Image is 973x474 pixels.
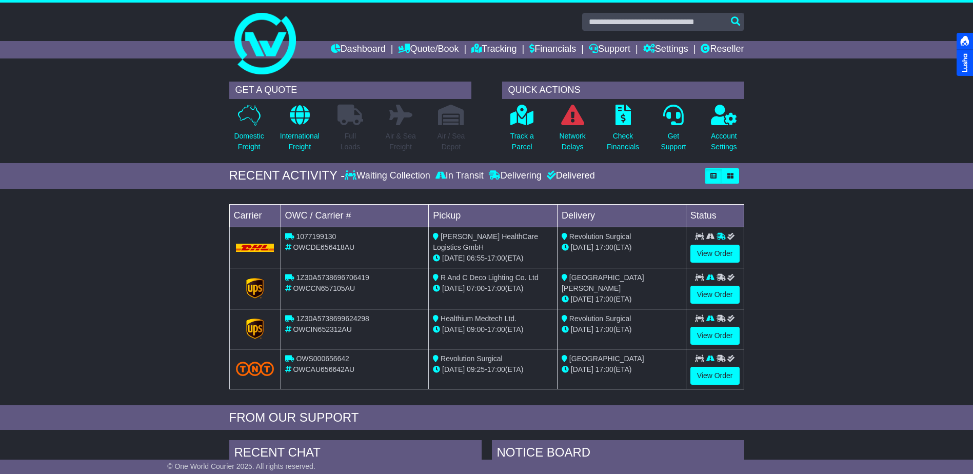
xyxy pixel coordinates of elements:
span: Revolution Surgical [569,314,631,323]
span: [DATE] [571,295,593,303]
img: TNT_Domestic.png [236,362,274,376]
td: Status [686,204,744,227]
span: 17:00 [595,243,613,251]
p: Domestic Freight [234,131,264,152]
span: [DATE] [571,365,593,373]
a: View Order [690,327,740,345]
p: Get Support [661,131,686,152]
span: [DATE] [442,254,465,262]
span: [GEOGRAPHIC_DATA] [569,354,644,363]
a: Dashboard [331,41,386,58]
span: 06:55 [467,254,485,262]
div: In Transit [433,170,486,182]
span: OWCCN657105AU [293,284,355,292]
a: CheckFinancials [606,104,640,158]
span: 17:00 [595,325,613,333]
div: QUICK ACTIONS [502,82,744,99]
span: 17:00 [487,284,505,292]
span: OWS000656642 [296,354,349,363]
td: Delivery [557,204,686,227]
div: - (ETA) [433,324,553,335]
td: Carrier [229,204,281,227]
a: NetworkDelays [559,104,586,158]
div: RECENT ACTIVITY - [229,168,345,183]
div: NOTICE BOARD [492,440,744,468]
span: 07:00 [467,284,485,292]
a: Financials [529,41,576,58]
span: R And C Deco Lighting Co. Ltd [441,273,539,282]
a: View Order [690,286,740,304]
div: FROM OUR SUPPORT [229,410,744,425]
p: Air & Sea Freight [386,131,416,152]
a: InternationalFreight [280,104,320,158]
a: AccountSettings [710,104,738,158]
span: OWCIN652312AU [293,325,351,333]
span: 09:00 [467,325,485,333]
span: [DATE] [442,365,465,373]
span: 09:25 [467,365,485,373]
span: Healthium Medtech Ltd. [441,314,517,323]
p: Full Loads [337,131,363,152]
a: Support [589,41,630,58]
span: [DATE] [442,325,465,333]
div: RECENT CHAT [229,440,482,468]
img: DHL.png [236,244,274,252]
div: - (ETA) [433,253,553,264]
img: GetCarrierServiceLogo [246,278,264,299]
div: (ETA) [562,324,682,335]
p: Track a Parcel [510,131,534,152]
span: Revolution Surgical [569,232,631,241]
td: OWC / Carrier # [281,204,429,227]
div: - (ETA) [433,364,553,375]
img: GetCarrierServiceLogo [246,319,264,339]
span: OWCDE656418AU [293,243,354,251]
p: International Freight [280,131,320,152]
span: Revolution Surgical [441,354,503,363]
td: Pickup [429,204,558,227]
a: View Order [690,245,740,263]
div: - (ETA) [433,283,553,294]
span: [DATE] [571,325,593,333]
p: Air / Sea Depot [438,131,465,152]
span: © One World Courier 2025. All rights reserved. [167,462,315,470]
div: GET A QUOTE [229,82,471,99]
div: (ETA) [562,364,682,375]
span: [GEOGRAPHIC_DATA][PERSON_NAME] [562,273,644,292]
a: Quote/Book [398,41,459,58]
p: Network Delays [559,131,585,152]
a: DomesticFreight [233,104,264,158]
div: Waiting Collection [345,170,432,182]
a: Track aParcel [510,104,534,158]
a: View Order [690,367,740,385]
span: 17:00 [595,365,613,373]
p: Account Settings [711,131,737,152]
a: Tracking [471,41,517,58]
a: Reseller [701,41,744,58]
span: [DATE] [571,243,593,251]
span: 1Z30A5738699624298 [296,314,369,323]
div: Delivering [486,170,544,182]
a: Settings [643,41,688,58]
span: [DATE] [442,284,465,292]
span: 17:00 [487,325,505,333]
span: 1Z30A5738696706419 [296,273,369,282]
a: GetSupport [660,104,686,158]
div: (ETA) [562,242,682,253]
div: Delivered [544,170,595,182]
span: [PERSON_NAME] HealthCare Logistics GmbH [433,232,538,251]
span: 17:00 [487,365,505,373]
span: OWCAU656642AU [293,365,354,373]
div: (ETA) [562,294,682,305]
span: 17:00 [487,254,505,262]
span: 1077199130 [296,232,336,241]
span: 17:00 [595,295,613,303]
p: Check Financials [607,131,639,152]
